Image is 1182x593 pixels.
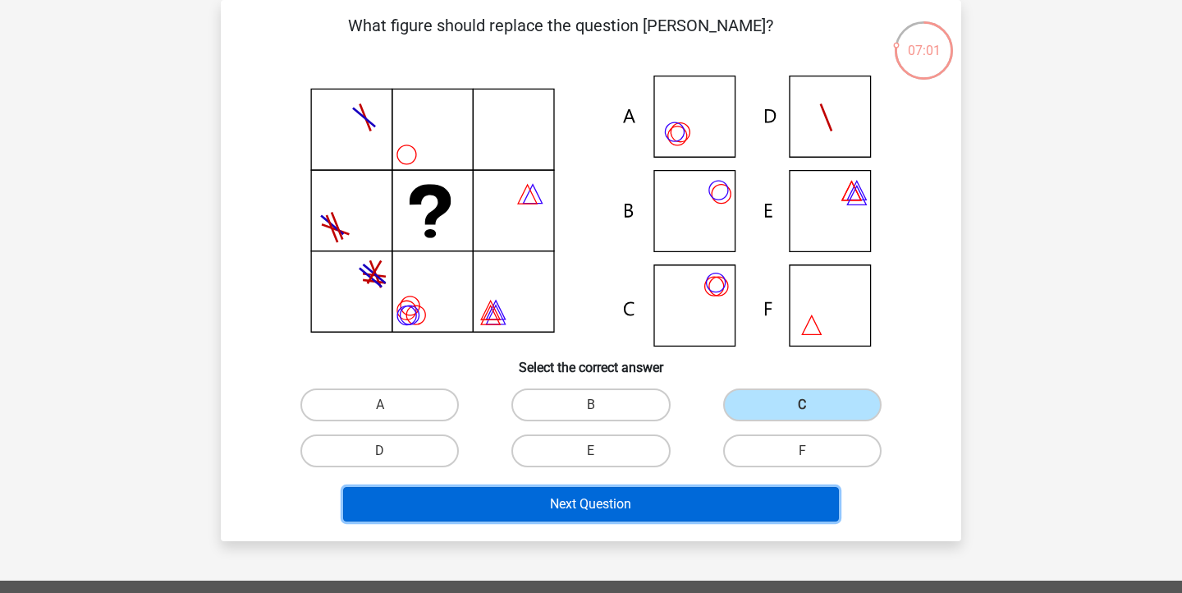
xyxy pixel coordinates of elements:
label: B [511,388,670,421]
label: F [723,434,882,467]
label: D [300,434,459,467]
button: Next Question [343,487,840,522]
label: C [723,388,882,421]
div: 07:01 [893,20,955,61]
label: A [300,388,459,421]
label: E [511,434,670,467]
h6: Select the correct answer [247,347,935,375]
p: What figure should replace the question [PERSON_NAME]? [247,13,873,62]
